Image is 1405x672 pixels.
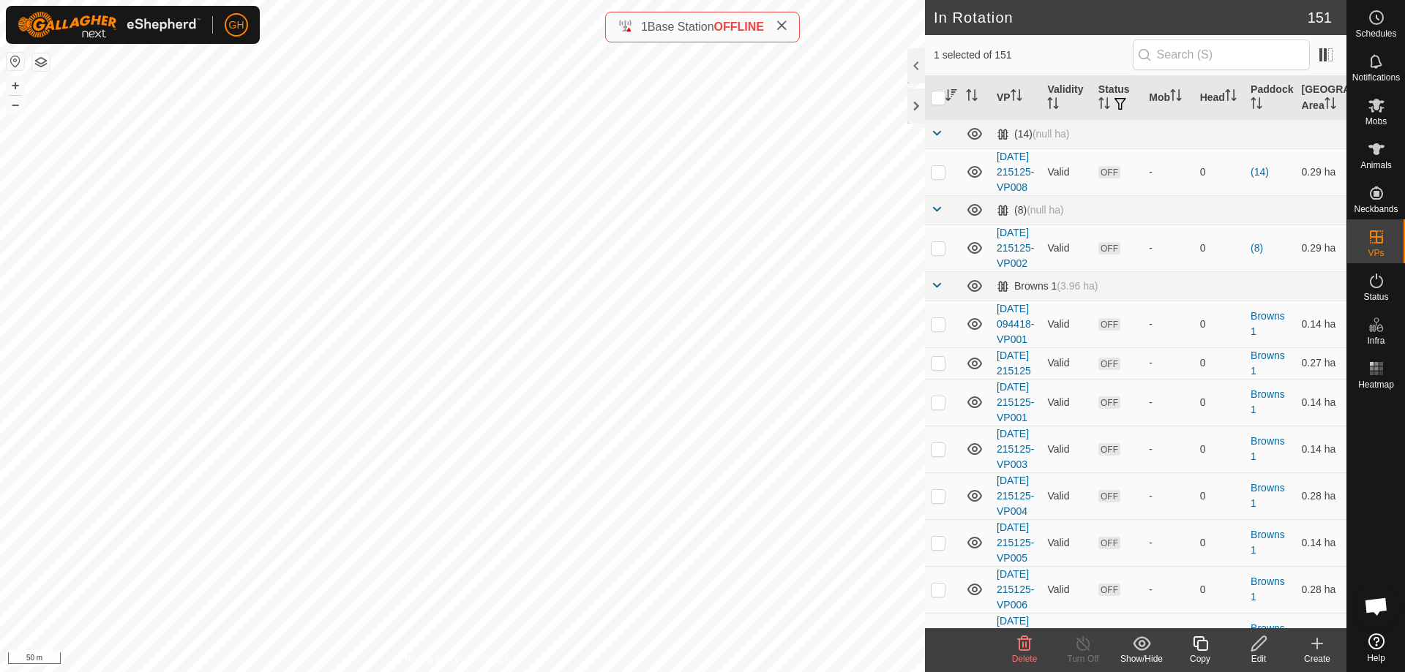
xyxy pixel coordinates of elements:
[945,91,957,103] p-sorticon: Activate to sort
[1368,249,1384,257] span: VPs
[1194,301,1245,347] td: 0
[1098,584,1120,596] span: OFF
[1098,166,1120,178] span: OFF
[997,303,1034,345] a: [DATE] 094418-VP001
[1041,566,1092,613] td: Valid
[1352,73,1400,82] span: Notifications
[1288,652,1346,665] div: Create
[1098,490,1120,502] span: OFF
[1149,535,1188,551] div: -
[1355,29,1396,38] span: Schedules
[1047,99,1059,111] p-sorticon: Activate to sort
[997,227,1034,269] a: [DATE] 215125-VP002
[1149,395,1188,410] div: -
[7,53,24,70] button: Reset Map
[1225,91,1237,103] p-sorticon: Activate to sort
[1296,426,1346,472] td: 0.14 ha
[7,96,24,113] button: –
[1194,472,1245,519] td: 0
[1194,566,1245,613] td: 0
[1325,99,1336,111] p-sorticon: Activate to sort
[1296,224,1346,271] td: 0.29 ha
[1041,148,1092,195] td: Valid
[997,350,1031,377] a: [DATE] 215125
[229,18,244,33] span: GH
[1149,317,1188,332] div: -
[1194,379,1245,426] td: 0
[1194,76,1245,120] th: Head
[1012,654,1038,664] span: Delete
[1251,435,1285,462] a: Browns 1
[648,20,714,33] span: Base Station
[1251,388,1285,415] a: Browns 1
[1251,242,1263,254] a: (8)
[997,615,1034,657] a: [DATE] 215125-VP007
[1296,519,1346,566] td: 0.14 ha
[997,128,1070,140] div: (14)
[477,653,520,666] a: Contact Us
[1027,204,1064,216] span: (null ha)
[1245,76,1295,120] th: Paddock
[1149,488,1188,504] div: -
[1098,99,1110,111] p-sorticon: Activate to sort
[1367,336,1385,345] span: Infra
[997,475,1034,517] a: [DATE] 215125-VP004
[1011,91,1022,103] p-sorticon: Activate to sort
[1251,310,1285,337] a: Browns 1
[1098,242,1120,254] span: OFF
[1358,380,1394,389] span: Heatmap
[32,53,50,71] button: Map Layers
[1149,241,1188,256] div: -
[1251,166,1269,178] a: (14)
[1041,301,1092,347] td: Valid
[1251,622,1285,649] a: Browns 1
[1251,529,1285,556] a: Browns 1
[7,77,24,94] button: +
[1194,613,1245,660] td: 0
[1194,148,1245,195] td: 0
[1149,442,1188,457] div: -
[997,280,1098,292] div: Browns 1
[934,9,1308,26] h2: In Rotation
[1149,165,1188,180] div: -
[1251,350,1285,377] a: Browns 1
[1098,537,1120,549] span: OFF
[1194,347,1245,379] td: 0
[1355,584,1398,628] div: Open chat
[1296,148,1346,195] td: 0.29 ha
[1041,76,1092,120] th: Validity
[1365,117,1387,126] span: Mobs
[991,76,1041,120] th: VP
[997,568,1034,611] a: [DATE] 215125-VP006
[1149,582,1188,597] div: -
[997,521,1034,564] a: [DATE] 215125-VP005
[1296,613,1346,660] td: 0.14 ha
[1041,472,1092,519] td: Valid
[1171,652,1229,665] div: Copy
[1229,652,1288,665] div: Edit
[1041,426,1092,472] td: Valid
[1133,39,1310,70] input: Search (S)
[1054,652,1112,665] div: Turn Off
[1149,355,1188,371] div: -
[934,48,1133,63] span: 1 selected of 151
[1308,7,1332,29] span: 151
[1360,161,1392,170] span: Animals
[997,204,1064,216] div: (8)
[405,653,460,666] a: Privacy Policy
[18,12,201,38] img: Gallagher Logo
[1296,347,1346,379] td: 0.27 ha
[997,151,1034,193] a: [DATE] 215125-VP008
[1041,519,1092,566] td: Valid
[1041,347,1092,379] td: Valid
[1347,627,1405,668] a: Help
[1098,443,1120,456] span: OFF
[1194,426,1245,472] td: 0
[1194,519,1245,566] td: 0
[641,20,648,33] span: 1
[1041,379,1092,426] td: Valid
[1143,76,1194,120] th: Mob
[1296,301,1346,347] td: 0.14 ha
[1098,396,1120,409] span: OFF
[1112,652,1171,665] div: Show/Hide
